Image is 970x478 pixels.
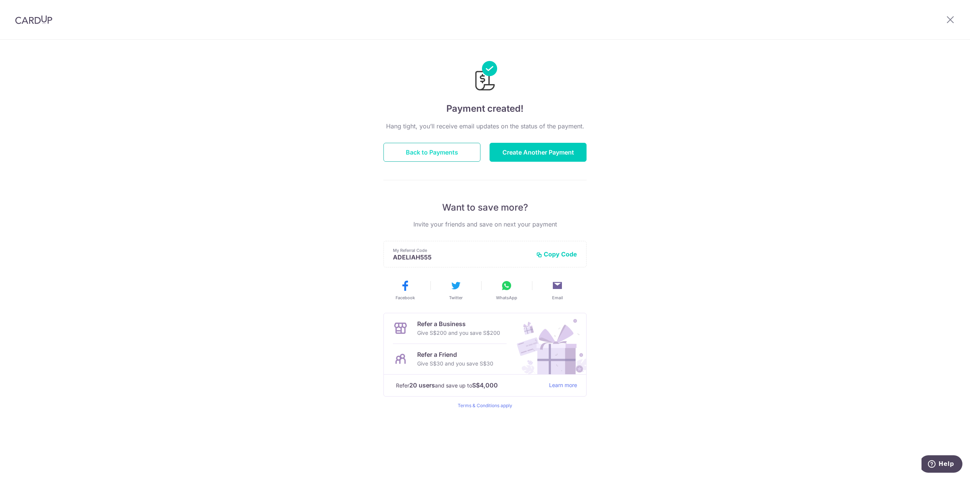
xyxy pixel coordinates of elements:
p: Give S$30 and you save S$30 [417,359,493,368]
button: Back to Payments [383,143,480,162]
a: Learn more [549,381,577,390]
iframe: Opens a widget where you can find more information [921,455,962,474]
p: Hang tight, you’ll receive email updates on the status of the payment. [383,122,587,131]
button: Create Another Payment [490,143,587,162]
img: Refer [510,313,586,374]
a: Terms & Conditions apply [458,403,512,408]
span: Twitter [449,295,463,301]
p: Want to save more? [383,202,587,214]
p: Refer a Business [417,319,500,328]
button: Twitter [433,280,478,301]
p: ADELIAH555 [393,253,530,261]
button: Facebook [383,280,427,301]
button: WhatsApp [484,280,529,301]
img: CardUp [15,15,52,24]
p: Refer and save up to [396,381,543,390]
img: Payments [473,61,497,93]
button: Copy Code [536,250,577,258]
strong: 20 users [409,381,435,390]
p: Refer a Friend [417,350,493,359]
span: Email [552,295,563,301]
p: Give S$200 and you save S$200 [417,328,500,337]
span: WhatsApp [496,295,517,301]
p: Invite your friends and save on next your payment [383,220,587,229]
p: My Referral Code [393,247,530,253]
button: Email [535,280,580,301]
strong: S$4,000 [472,381,498,390]
span: Facebook [396,295,415,301]
h4: Payment created! [383,102,587,116]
